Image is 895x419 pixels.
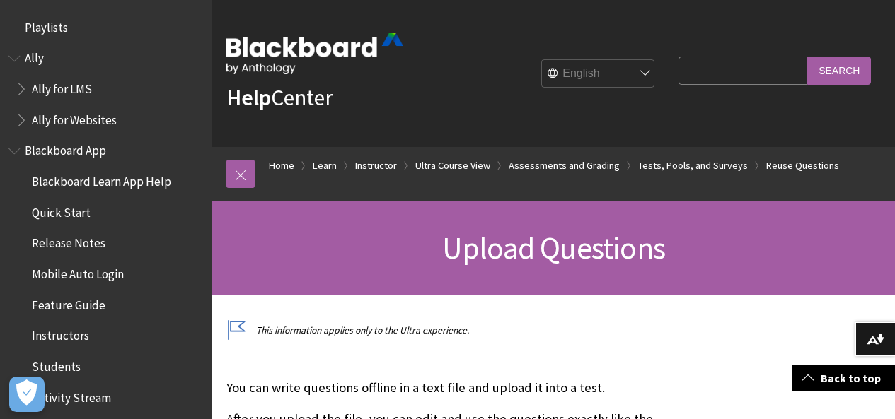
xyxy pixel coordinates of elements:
[442,228,665,267] span: Upload Questions
[25,139,106,158] span: Blackboard App
[792,365,895,391] a: Back to top
[32,201,91,220] span: Quick Start
[8,47,204,132] nav: Book outline for Anthology Ally Help
[509,157,620,175] a: Assessments and Grading
[25,16,68,35] span: Playlists
[32,77,92,96] span: Ally for LMS
[32,386,111,405] span: Activity Stream
[32,108,117,127] span: Ally for Websites
[32,170,171,189] span: Blackboard Learn App Help
[638,157,748,175] a: Tests, Pools, and Surveys
[9,377,45,412] button: Open Preferences
[226,83,333,112] a: HelpCenter
[415,157,490,175] a: Ultra Course View
[8,16,204,40] nav: Book outline for Playlists
[32,355,81,374] span: Students
[32,262,124,281] span: Mobile Auto Login
[355,157,397,175] a: Instructor
[766,157,839,175] a: Reuse Questions
[542,60,655,88] select: Site Language Selector
[32,232,105,251] span: Release Notes
[807,57,871,84] input: Search
[32,293,105,312] span: Feature Guide
[313,157,337,175] a: Learn
[226,83,271,112] strong: Help
[226,33,403,74] img: Blackboard by Anthology
[269,157,294,175] a: Home
[226,324,671,337] p: This information applies only to the Ultra experience.
[32,324,89,343] span: Instructors
[226,379,671,397] p: You can write questions offline in a text file and upload it into a test.
[25,47,44,66] span: Ally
